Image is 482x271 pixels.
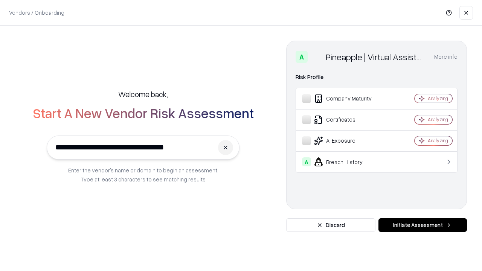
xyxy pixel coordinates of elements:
[428,116,448,123] div: Analyzing
[302,94,392,103] div: Company Maturity
[311,51,323,63] img: Pineapple | Virtual Assistant Agency
[296,73,458,82] div: Risk Profile
[428,137,448,144] div: Analyzing
[68,166,218,184] p: Enter the vendor’s name or domain to begin an assessment. Type at least 3 characters to see match...
[302,136,392,145] div: AI Exposure
[302,157,392,166] div: Breach History
[33,105,254,120] h2: Start A New Vendor Risk Assessment
[296,51,308,63] div: A
[428,95,448,102] div: Analyzing
[434,50,458,64] button: More info
[302,157,311,166] div: A
[286,218,375,232] button: Discard
[118,89,168,99] h5: Welcome back,
[326,51,425,63] div: Pineapple | Virtual Assistant Agency
[378,218,467,232] button: Initiate Assessment
[9,9,64,17] p: Vendors / Onboarding
[302,115,392,124] div: Certificates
